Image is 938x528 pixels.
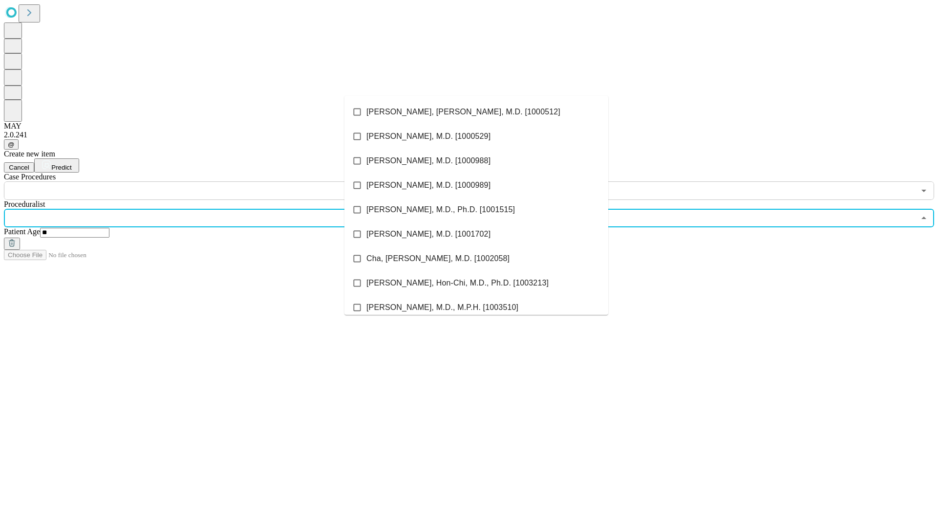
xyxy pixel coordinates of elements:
[9,164,29,171] span: Cancel
[366,155,490,167] span: [PERSON_NAME], M.D. [1000988]
[4,162,34,173] button: Cancel
[366,277,549,289] span: [PERSON_NAME], Hon-Chi, M.D., Ph.D. [1003213]
[4,227,40,236] span: Patient Age
[366,131,490,142] span: [PERSON_NAME], M.D. [1000529]
[4,131,934,139] div: 2.0.241
[366,228,490,240] span: [PERSON_NAME], M.D. [1001702]
[4,173,56,181] span: Scheduled Procedure
[4,200,45,208] span: Proceduralist
[8,141,15,148] span: @
[366,253,510,264] span: Cha, [PERSON_NAME], M.D. [1002058]
[34,158,79,173] button: Predict
[366,179,490,191] span: [PERSON_NAME], M.D. [1000989]
[4,150,55,158] span: Create new item
[917,184,931,198] button: Open
[366,302,518,313] span: [PERSON_NAME], M.D., M.P.H. [1003510]
[366,204,515,216] span: [PERSON_NAME], M.D., Ph.D. [1001515]
[4,139,19,150] button: @
[51,164,71,171] span: Predict
[917,211,931,225] button: Close
[4,122,934,131] div: MAY
[366,106,560,118] span: [PERSON_NAME], [PERSON_NAME], M.D. [1000512]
